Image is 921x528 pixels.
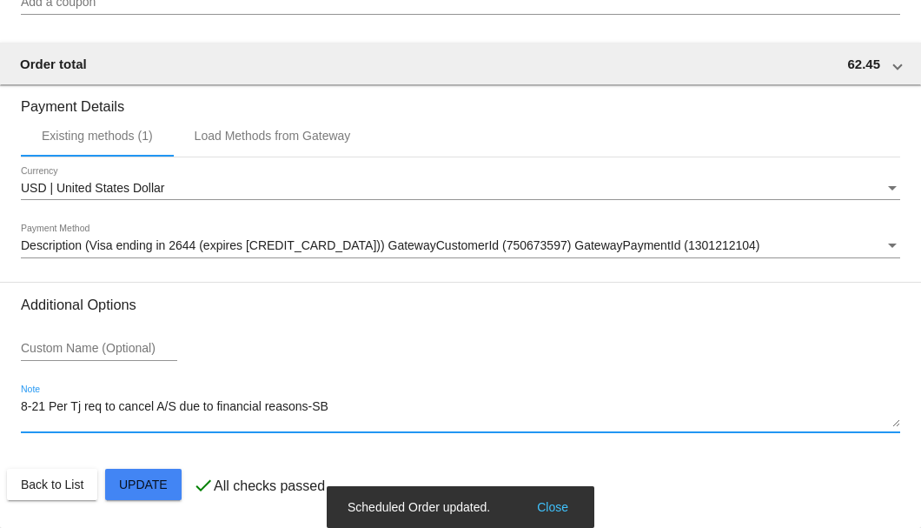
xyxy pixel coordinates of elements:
[348,498,573,516] simple-snack-bar: Scheduled Order updated.
[847,57,880,71] span: 62.45
[21,297,900,313] h3: Additional Options
[21,342,177,356] input: Custom Name (Optional)
[21,239,900,253] mat-select: Payment Method
[193,475,214,496] mat-icon: check
[42,129,153,143] div: Existing methods (1)
[21,238,760,252] span: Description (Visa ending in 2644 (expires [CREDIT_CARD_DATA])) GatewayCustomerId (750673597) Gate...
[21,181,164,195] span: USD | United States Dollar
[532,498,573,516] button: Close
[21,182,900,196] mat-select: Currency
[119,478,168,491] span: Update
[7,469,97,500] button: Back to List
[214,478,325,494] p: All checks passed
[20,57,87,71] span: Order total
[21,478,83,491] span: Back to List
[195,129,351,143] div: Load Methods from Gateway
[105,469,182,500] button: Update
[21,85,900,115] h3: Payment Details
